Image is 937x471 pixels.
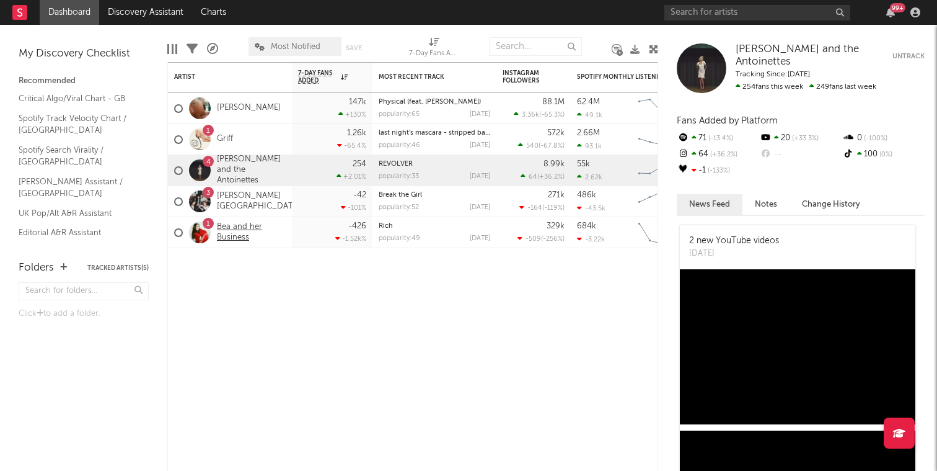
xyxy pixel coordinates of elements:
a: Rich [379,223,393,230]
a: Griff [217,134,233,145]
svg: Chart title [633,155,688,186]
div: [DATE] [470,235,490,242]
div: Edit Columns [167,31,177,67]
div: Rich [379,223,490,230]
span: -164 [527,205,542,212]
div: last night's mascara - stripped back version [379,130,490,137]
span: 249 fans last week [736,83,876,91]
span: -65.3 % [541,112,563,119]
div: 8.99k [543,160,565,168]
div: Instagram Followers [503,70,546,84]
span: Fans Added by Platform [677,116,778,125]
button: Untrack [892,43,925,69]
div: -42 [353,191,366,199]
svg: Chart title [633,124,688,155]
div: 93.1k [577,142,602,150]
span: -67.8 % [540,143,563,150]
button: 99+ [886,7,895,17]
span: 0 % [878,151,892,158]
span: +33.3 % [790,135,819,142]
div: 684k [577,222,596,230]
div: +2.01 % [337,173,366,181]
button: Tracked Artists(5) [87,265,149,271]
div: ( ) [521,173,565,181]
div: -3.22k [577,235,605,243]
a: [PERSON_NAME] and the Antoinettes [736,43,892,69]
div: 7-Day Fans Added (7-Day Fans Added) [409,31,459,67]
input: Search... [489,37,582,56]
span: 540 [526,143,539,150]
a: Break the Girl [379,192,422,199]
div: 2.62k [577,173,602,181]
button: News Feed [677,194,742,215]
div: [DATE] [470,173,490,180]
span: +36.2 % [539,174,563,181]
div: -65.4 % [337,141,366,150]
div: -1 [677,163,759,179]
div: Physical (feat. Troye Sivan) [379,99,490,105]
a: last night's mascara - stripped back version [379,130,518,137]
div: popularity: 49 [379,235,420,242]
div: -426 [348,222,366,230]
span: 254 fans this week [736,83,803,91]
div: 0 [842,130,925,146]
button: Change History [790,194,873,215]
div: Most Recent Track [379,73,472,81]
div: 88.1M [542,98,565,106]
div: 62.4M [577,98,600,106]
button: Notes [742,194,790,215]
a: UK Pop/Alt A&R Assistant [19,207,136,220]
div: Folders [19,261,54,276]
div: [DATE] [470,142,490,149]
div: 486k [577,191,596,199]
span: -256 % [543,236,563,243]
span: [PERSON_NAME] and the Antoinettes [736,44,859,67]
span: 64 [529,174,537,181]
div: -- [759,146,842,163]
div: [DATE] [470,111,490,118]
a: Bea and her Business [217,222,286,243]
div: 147k [349,98,366,106]
div: REVOLVER [379,161,490,168]
div: 1.26k [347,129,366,137]
div: 71 [677,130,759,146]
div: A&R Pipeline [207,31,218,67]
div: 49.1k [577,111,602,119]
div: ( ) [518,141,565,150]
div: 20 [759,130,842,146]
a: [PERSON_NAME] and the Antoinettes [217,155,286,186]
div: My Discovery Checklist [19,47,149,61]
span: 7-Day Fans Added [298,70,338,84]
div: -43.5k [577,204,605,212]
input: Search for folders... [19,282,149,300]
div: 64 [677,146,759,163]
span: -13.4 % [706,135,733,142]
a: Spotify Track Velocity Chart / [GEOGRAPHIC_DATA] [19,112,136,137]
svg: Chart title [633,93,688,124]
a: Spotify Search Virality / [GEOGRAPHIC_DATA] [19,143,136,169]
div: +130 % [338,110,366,119]
div: Spotify Monthly Listeners [577,73,670,81]
a: [PERSON_NAME] [217,103,281,114]
a: [PERSON_NAME][GEOGRAPHIC_DATA] [217,191,301,212]
div: -1.52k % [335,235,366,243]
div: Recommended [19,74,149,89]
div: -101 % [341,204,366,212]
button: Save [346,45,362,52]
div: 329k [547,222,565,230]
div: popularity: 46 [379,142,420,149]
a: REVOLVER [379,161,413,168]
span: -100 % [862,135,887,142]
div: 2.66M [577,129,600,137]
a: Physical (feat. [PERSON_NAME]) [379,99,481,105]
span: -509 [526,236,541,243]
div: Click to add a folder. [19,307,149,321]
svg: Chart title [633,186,688,217]
div: Artist [174,73,267,81]
div: ( ) [514,110,565,119]
div: 99 + [890,3,905,12]
div: Break the Girl [379,192,490,199]
input: Search for artists [664,5,850,20]
svg: Chart title [633,217,688,248]
div: ( ) [519,204,565,212]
